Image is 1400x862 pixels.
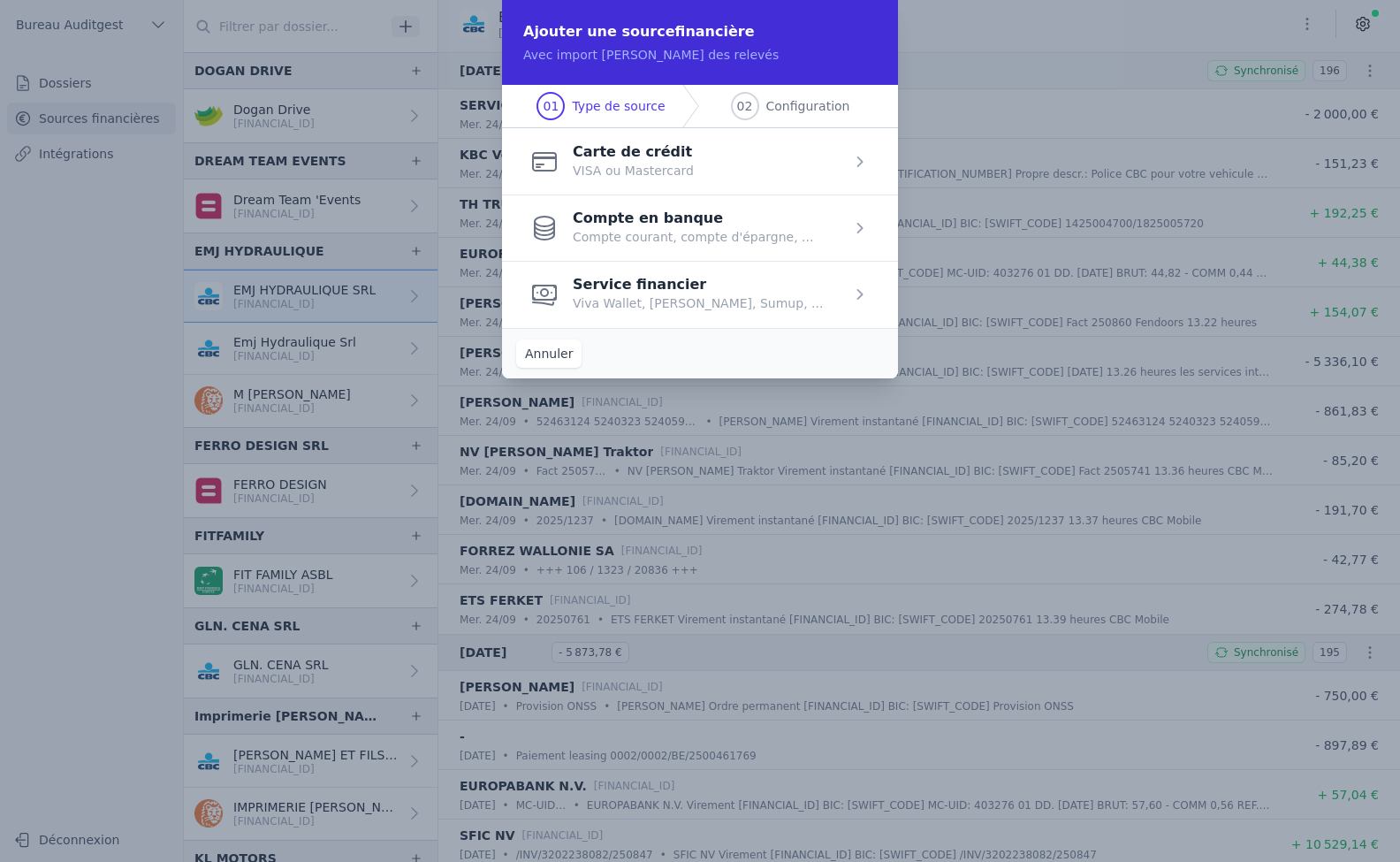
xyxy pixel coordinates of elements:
[516,339,582,368] button: Annuler
[572,97,665,115] span: Type de source
[737,97,753,115] span: 02
[573,213,813,224] p: Compte en banque
[530,279,823,309] button: Service financier Viva Wallet, [PERSON_NAME], Sumup, ...
[530,147,694,177] button: Carte de crédit VISA ou Mastercard
[544,97,559,115] span: 01
[766,97,850,115] span: Configuration
[530,213,813,243] button: Compte en banque Compte courant, compte d'épargne, ...
[523,46,877,64] p: Avec import [PERSON_NAME] des relevés
[523,21,877,42] h2: Ajouter une source financière
[573,279,823,290] p: Service financier
[573,147,694,157] p: Carte de crédit
[502,85,898,128] nav: Progress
